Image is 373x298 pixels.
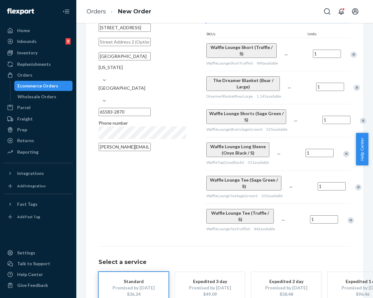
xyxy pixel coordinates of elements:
[261,291,312,297] div: $58.48
[99,120,128,126] span: Phone number
[99,85,186,91] div: [GEOGRAPHIC_DATA]
[4,70,73,80] a: Orders
[99,71,99,77] input: [US_STATE]
[4,25,73,36] a: Home
[321,5,334,18] button: Open Search Box
[17,83,58,89] div: Ecommerce Orders
[17,27,30,34] div: Home
[4,48,73,58] a: Inventory
[17,104,31,111] div: Parcel
[99,143,151,151] input: Email (Only Required for International)
[248,160,269,165] span: 351 available
[17,72,32,78] div: Orders
[206,176,281,191] button: Waffle Lounge Tee (Sage Green / S)
[213,78,273,89] span: The Dreamer Blanket (Bear / Large)
[4,259,73,269] a: Talk to Support
[17,214,40,219] div: Add Fast Tag
[81,2,156,21] ol: breadcrumbs
[4,168,73,178] button: Integrations
[257,61,278,66] span: 490 available
[322,116,350,124] input: Quantity
[210,144,266,156] span: Waffle Lounge Long Sleeve (Onyx Black / S)
[17,61,51,67] div: Replenishments
[99,52,151,60] input: City
[4,248,73,258] a: Settings
[254,226,275,231] span: 442 available
[261,285,312,291] div: Promised by [DATE]
[206,43,277,58] button: Waffle Lounge Short (Truffle / S)
[4,59,73,69] a: Replenishments
[4,135,73,146] a: Returns
[4,269,73,280] a: Help Center
[4,36,73,46] a: Inbounds9
[206,94,253,99] span: DreamerBlanketBearLarge
[17,94,56,100] div: Wholesale Orders
[206,127,262,132] span: WaffleLoungeShortsSageGreenS
[206,61,253,66] span: WaffleLoungeShortTruffleS
[360,118,366,124] div: Remove Item
[209,111,284,122] span: Waffle Lounge Shorts (Sage Green / S)
[17,250,35,256] div: Settings
[277,151,281,156] span: —
[335,5,348,18] button: Open notifications
[17,271,43,278] div: Help Center
[4,147,73,157] a: Reporting
[206,160,244,165] span: WaffleTopOnyxBlackS
[17,183,45,189] div: Add Integration
[99,259,351,266] h1: Select a service
[261,278,312,285] div: Expedited 2 day
[7,8,34,15] img: Flexport logo
[206,226,250,231] span: WaffleLoungeTeeTruffleS
[4,114,73,124] a: Freight
[66,38,71,45] div: 9
[354,85,360,91] div: Remove Item
[99,64,186,71] div: [US_STATE]
[355,184,362,191] div: Remove Item
[99,24,151,32] input: Street Address
[4,125,73,135] a: Prep
[287,85,291,90] span: —
[17,50,38,56] div: Inventory
[17,170,44,177] div: Integrations
[289,184,293,190] span: —
[316,83,344,91] input: Quantity
[99,108,151,116] input: ZIP Code
[349,5,362,18] button: Open account menu
[4,181,73,191] a: Add Integration
[108,291,159,297] div: $36.24
[284,52,288,57] span: —
[306,31,335,38] div: Units
[108,285,159,291] div: Promised by [DATE]
[17,149,38,155] div: Reporting
[356,133,368,165] button: Help Center
[313,50,341,58] input: Quantity
[257,94,281,99] span: 1,141 available
[4,212,73,222] a: Add Fast Tag
[4,280,73,290] button: Give Feedback
[281,217,285,223] span: —
[211,45,273,56] span: Waffle Lounge Short (Truffle / S)
[348,217,354,224] div: Remove Item
[86,8,106,15] a: Orders
[343,151,349,157] div: Remove Item
[206,142,269,157] button: Waffle Lounge Long Sleeve (Onyx Black / S)
[99,91,99,98] input: [GEOGRAPHIC_DATA]
[108,278,159,285] div: Standard
[14,81,73,91] a: Ecommerce Orders
[310,215,338,224] input: Quantity
[184,278,235,285] div: Expedited 3 day
[4,199,73,209] button: Fast Tags
[17,282,48,288] div: Give Feedback
[99,38,151,46] input: Street Address 2 (Optional)
[17,260,50,267] div: Talk to Support
[4,102,73,113] a: Parcel
[205,31,306,38] div: SKUs
[118,8,151,15] a: New Order
[17,116,33,122] div: Freight
[206,209,274,224] button: Waffle Lounge Tee (Truffle / S)
[17,137,34,144] div: Returns
[210,177,278,189] span: Waffle Lounge Tee (Sage Green / S)
[266,127,287,132] span: 535 available
[14,92,73,102] a: Wholesale Orders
